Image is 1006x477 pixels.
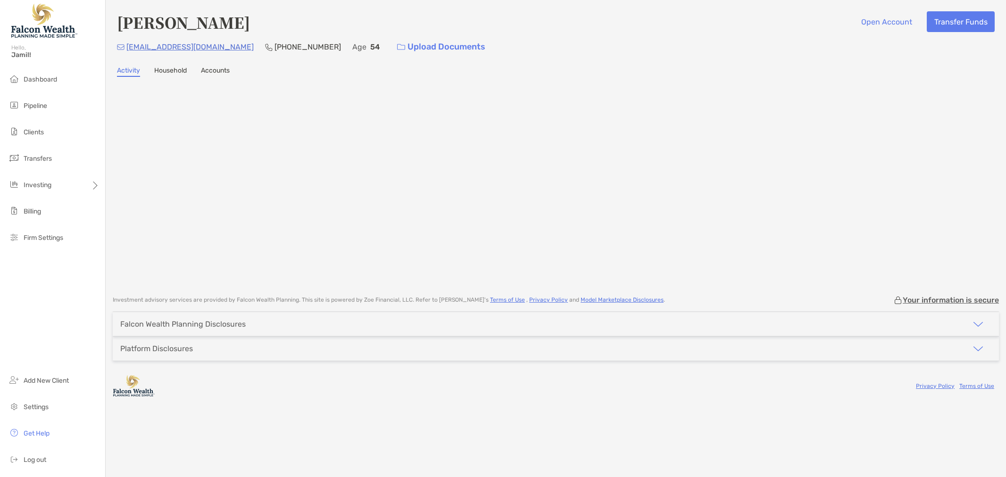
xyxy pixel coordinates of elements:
p: Your information is secure [903,296,999,304]
p: [EMAIL_ADDRESS][DOMAIN_NAME] [126,41,254,53]
img: pipeline icon [8,99,20,111]
img: dashboard icon [8,73,20,84]
span: Log out [24,456,46,464]
span: Transfers [24,155,52,163]
span: Investing [24,181,51,189]
img: clients icon [8,126,20,137]
p: 54 [370,41,380,53]
img: button icon [397,44,405,50]
a: Upload Documents [391,37,491,57]
span: Add New Client [24,377,69,385]
a: Terms of Use [490,296,525,303]
div: Platform Disclosures [120,344,193,353]
span: Firm Settings [24,234,63,242]
img: add_new_client icon [8,374,20,386]
span: Pipeline [24,102,47,110]
a: Activity [117,66,140,77]
img: company logo [113,375,155,396]
span: Jamil! [11,51,100,59]
span: Dashboard [24,75,57,83]
img: billing icon [8,205,20,216]
p: Investment advisory services are provided by Falcon Wealth Planning . This site is powered by Zoe... [113,296,665,304]
button: Open Account [854,11,919,32]
div: Falcon Wealth Planning Disclosures [120,320,246,329]
img: Email Icon [117,44,125,50]
img: icon arrow [973,319,984,330]
span: Clients [24,128,44,136]
button: Transfer Funds [927,11,995,32]
span: Get Help [24,429,50,437]
img: icon arrow [973,343,984,354]
span: Billing [24,207,41,215]
p: [PHONE_NUMBER] [274,41,341,53]
span: Settings [24,403,49,411]
a: Household [154,66,187,77]
img: settings icon [8,401,20,412]
img: logout icon [8,453,20,465]
img: get-help icon [8,427,20,438]
img: Phone Icon [265,43,273,51]
a: Terms of Use [959,383,994,389]
a: Privacy Policy [529,296,568,303]
img: firm-settings icon [8,231,20,243]
img: transfers icon [8,152,20,164]
a: Accounts [201,66,230,77]
img: investing icon [8,179,20,190]
h4: [PERSON_NAME] [117,11,250,33]
p: Age [352,41,366,53]
a: Privacy Policy [916,383,955,389]
img: Falcon Wealth Planning Logo [11,4,77,38]
a: Model Marketplace Disclosures [581,296,664,303]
